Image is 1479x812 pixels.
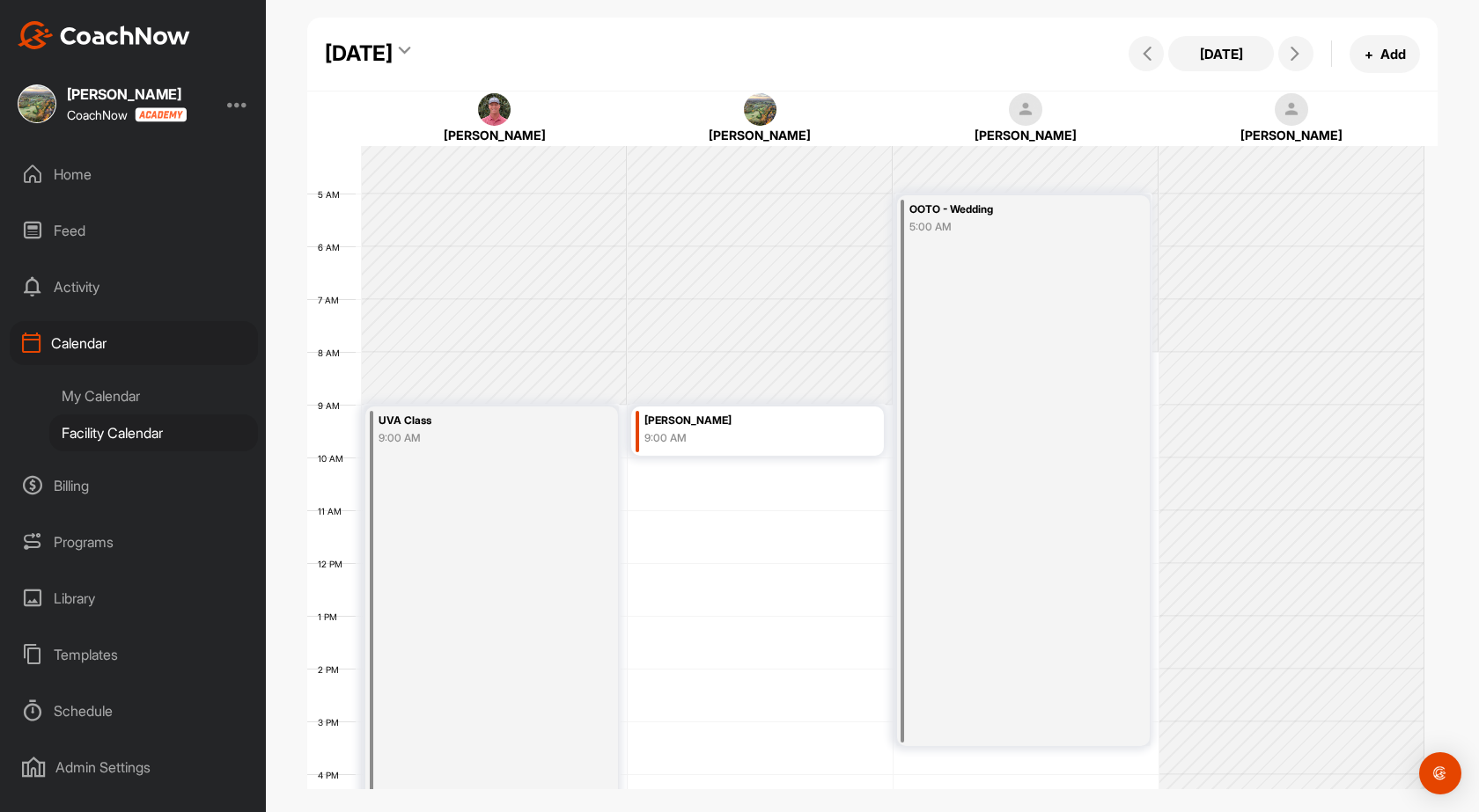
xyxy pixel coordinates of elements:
[307,717,357,728] div: 3 PM
[1275,93,1308,127] img: square_default-ef6cabf814de5a2bf16c804365e32c732080f9872bdf737d349900a9daf73cf9.png
[135,107,187,122] img: CoachNow acadmey
[909,200,1106,220] div: OOTO - Wedding
[307,347,357,358] div: 8 AM
[307,295,357,305] div: 7 AM
[10,633,258,677] div: Templates
[10,464,258,508] div: Billing
[379,411,575,431] div: UVA Class
[651,126,871,144] div: [PERSON_NAME]
[10,520,258,564] div: Programs
[18,21,190,49] img: CoachNow
[67,87,187,101] div: [PERSON_NAME]
[379,430,575,446] div: 9:00 AM
[10,689,258,733] div: Schedule
[385,126,605,144] div: [PERSON_NAME]
[49,377,258,414] div: My Calendar
[1181,126,1402,144] div: [PERSON_NAME]
[744,93,777,127] img: square_2b305e28227600b036f0274c1e170be2.jpg
[644,411,841,431] div: [PERSON_NAME]
[307,189,357,200] div: 5 AM
[10,576,258,620] div: Library
[307,770,357,780] div: 4 PM
[18,84,56,123] img: square_2b305e28227600b036f0274c1e170be2.jpg
[307,400,357,411] div: 9 AM
[307,453,361,464] div: 10 AM
[325,38,393,69] div: [DATE]
[10,152,258,196] div: Home
[1365,45,1373,63] span: +
[10,321,258,365] div: Calendar
[49,414,258,451] div: Facility Calendar
[67,107,187,122] div: CoachNow
[1009,93,1042,127] img: square_default-ef6cabf814de5a2bf16c804365e32c732080f9872bdf737d349900a9daf73cf9.png
[644,430,841,446] div: 9:00 AM
[307,242,357,252] div: 6 AM
[1419,752,1461,794] div: Open Intercom Messenger
[307,611,355,622] div: 1 PM
[307,506,359,516] div: 11 AM
[10,265,258,309] div: Activity
[1350,35,1420,73] button: +Add
[307,664,357,675] div: 2 PM
[478,93,511,127] img: square_c3aec3cec3bc5e9413527c38e890e07a.jpg
[909,219,1106,235] div: 5:00 AM
[10,745,258,789] div: Admin Settings
[1168,36,1274,71] button: [DATE]
[307,559,360,569] div: 12 PM
[10,208,258,252] div: Feed
[916,126,1136,144] div: [PERSON_NAME]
